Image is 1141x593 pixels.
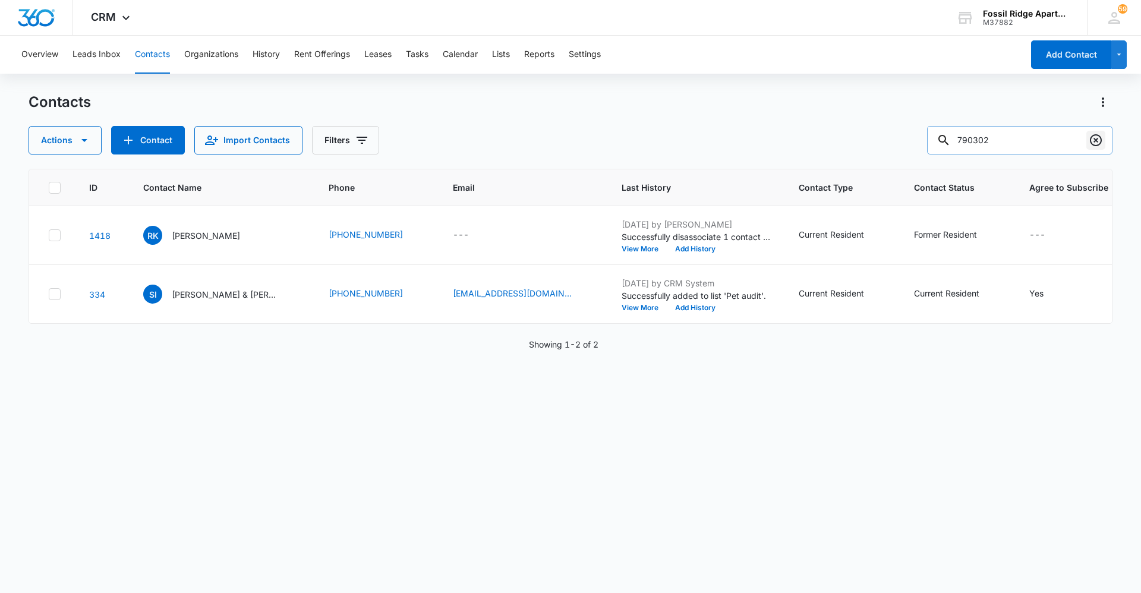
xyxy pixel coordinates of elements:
div: Contact Type - Current Resident - Select to Edit Field [799,228,885,242]
div: Contact Status - Current Resident - Select to Edit Field [914,287,1001,301]
a: [PHONE_NUMBER] [329,228,403,241]
span: Phone [329,181,407,194]
button: Overview [21,36,58,74]
span: Agree to Subscribe [1029,181,1108,194]
div: Email - sshelly532@aol.com - Select to Edit Field [453,287,593,301]
p: [DATE] by CRM System [622,277,770,289]
div: Agree to Subscribe - - Select to Edit Field [1029,228,1067,242]
span: Contact Name [143,181,283,194]
div: Current Resident [914,287,979,299]
span: RK [143,226,162,245]
button: Contacts [135,36,170,74]
button: Reports [524,36,554,74]
button: Import Contacts [194,126,302,154]
button: View More [622,304,667,311]
div: account id [983,18,1070,27]
p: Successfully disassociate 1 contact from "Garage A2-8" Organization. [622,231,770,243]
button: View More [622,245,667,253]
p: [DATE] by [PERSON_NAME] [622,218,770,231]
h1: Contacts [29,93,91,111]
button: Actions [1093,93,1112,112]
button: Add Contact [111,126,185,154]
div: Phone - (970) 396-9850 - Select to Edit Field [329,228,424,242]
button: Clear [1086,131,1105,150]
span: SI [143,285,162,304]
button: Leads Inbox [73,36,121,74]
div: --- [453,228,469,242]
p: Successfully added to list 'Pet audit'. [622,289,770,302]
button: Tasks [406,36,428,74]
span: Contact Type [799,181,868,194]
div: Contact Name - Ryan Kurtz - Select to Edit Field [143,226,261,245]
div: Yes [1029,287,1044,299]
span: 59 [1118,4,1127,14]
span: Email [453,181,576,194]
div: notifications count [1118,4,1127,14]
button: Filters [312,126,379,154]
p: Showing 1-2 of 2 [529,338,598,351]
div: --- [1029,228,1045,242]
button: Settings [569,36,601,74]
button: Calendar [443,36,478,74]
div: Current Resident [799,287,864,299]
p: [PERSON_NAME] & [PERSON_NAME] [172,288,279,301]
button: Actions [29,126,102,154]
button: Add Contact [1031,40,1111,69]
a: Navigate to contact details page for Shelley Indermuehle & Noah Schlegel [89,289,105,299]
button: Add History [667,245,724,253]
button: Lists [492,36,510,74]
button: Add History [667,304,724,311]
div: Contact Status - Former Resident - Select to Edit Field [914,228,998,242]
button: Rent Offerings [294,36,350,74]
div: Contact Name - Shelley Indermuehle & Noah Schlegel - Select to Edit Field [143,285,300,304]
button: History [253,36,280,74]
div: Contact Type - Current Resident - Select to Edit Field [799,287,885,301]
span: Contact Status [914,181,984,194]
span: CRM [91,11,116,23]
button: Leases [364,36,392,74]
button: Organizations [184,36,238,74]
input: Search Contacts [927,126,1112,154]
a: [EMAIL_ADDRESS][DOMAIN_NAME] [453,287,572,299]
div: Email - - Select to Edit Field [453,228,490,242]
span: ID [89,181,97,194]
div: Agree to Subscribe - Yes - Select to Edit Field [1029,287,1065,301]
div: Current Resident [799,228,864,241]
span: Last History [622,181,753,194]
a: Navigate to contact details page for Ryan Kurtz [89,231,111,241]
div: account name [983,9,1070,18]
a: [PHONE_NUMBER] [329,287,403,299]
p: [PERSON_NAME] [172,229,240,242]
div: Former Resident [914,228,977,241]
div: Phone - (970) 692-7942 - Select to Edit Field [329,287,424,301]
